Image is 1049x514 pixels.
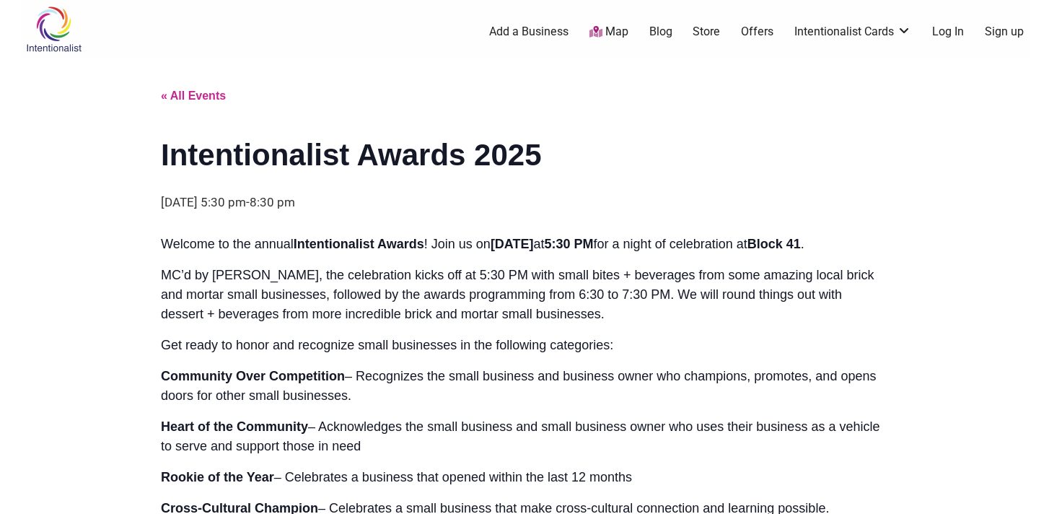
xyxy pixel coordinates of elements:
[161,134,888,176] h1: Intentionalist Awards 2025
[161,266,888,324] p: MC’d by [PERSON_NAME], the celebration kicks off at 5:30 PM with small bites + beverages from som...
[161,419,308,434] strong: Heart of the Community
[161,369,345,383] strong: Community Over Competition
[250,195,295,209] span: 8:30 pm
[19,6,88,53] img: Intentionalist
[161,336,888,355] p: Get ready to honor and recognize small businesses in the following categories:
[161,417,888,456] p: – Acknowledges the small business and small business owner who uses their business as a vehicle t...
[161,90,226,102] a: « All Events
[491,237,534,251] strong: [DATE]
[161,367,888,406] p: – Recognizes the small business and business owner who champions, promotes, and opens doors for o...
[161,468,888,487] p: – Celebrates a business that opened within the last 12 months
[747,237,801,251] strong: Block 41
[161,235,888,254] p: Welcome to the annual ! Join us on at for a night of celebration at .
[794,24,911,40] a: Intentionalist Cards
[693,24,720,40] a: Store
[489,24,569,40] a: Add a Business
[589,24,628,40] a: Map
[985,24,1024,40] a: Sign up
[545,237,594,251] strong: 5:30 PM
[932,24,964,40] a: Log In
[161,195,246,209] span: [DATE] 5:30 pm
[649,24,672,40] a: Blog
[294,237,424,251] strong: Intentionalist Awards
[741,24,773,40] a: Offers
[161,470,274,484] strong: Rookie of the Year
[161,193,295,212] div: -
